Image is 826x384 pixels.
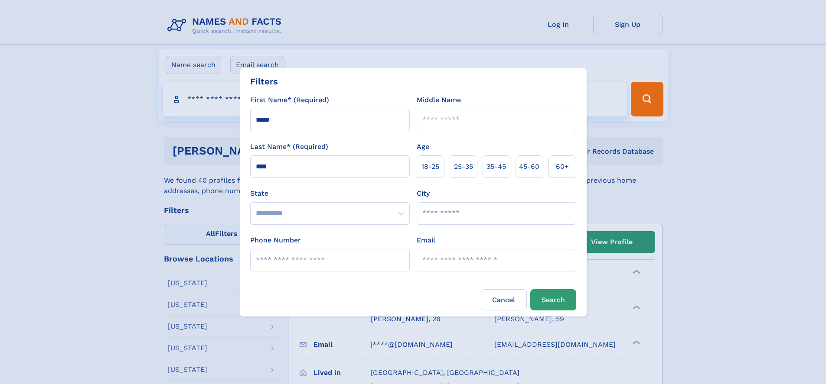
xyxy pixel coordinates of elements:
label: Cancel [481,289,527,310]
span: 60+ [556,161,569,172]
label: State [250,188,410,199]
label: Age [417,142,429,152]
label: First Name* (Required) [250,95,329,105]
span: 35‑45 [486,161,506,172]
label: Middle Name [417,95,461,105]
div: Filters [250,75,278,88]
span: 18‑25 [421,161,439,172]
span: 45‑60 [519,161,539,172]
label: Last Name* (Required) [250,142,328,152]
button: Search [530,289,576,310]
label: City [417,188,430,199]
label: Phone Number [250,235,301,245]
span: 25‑35 [454,161,473,172]
label: Email [417,235,435,245]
